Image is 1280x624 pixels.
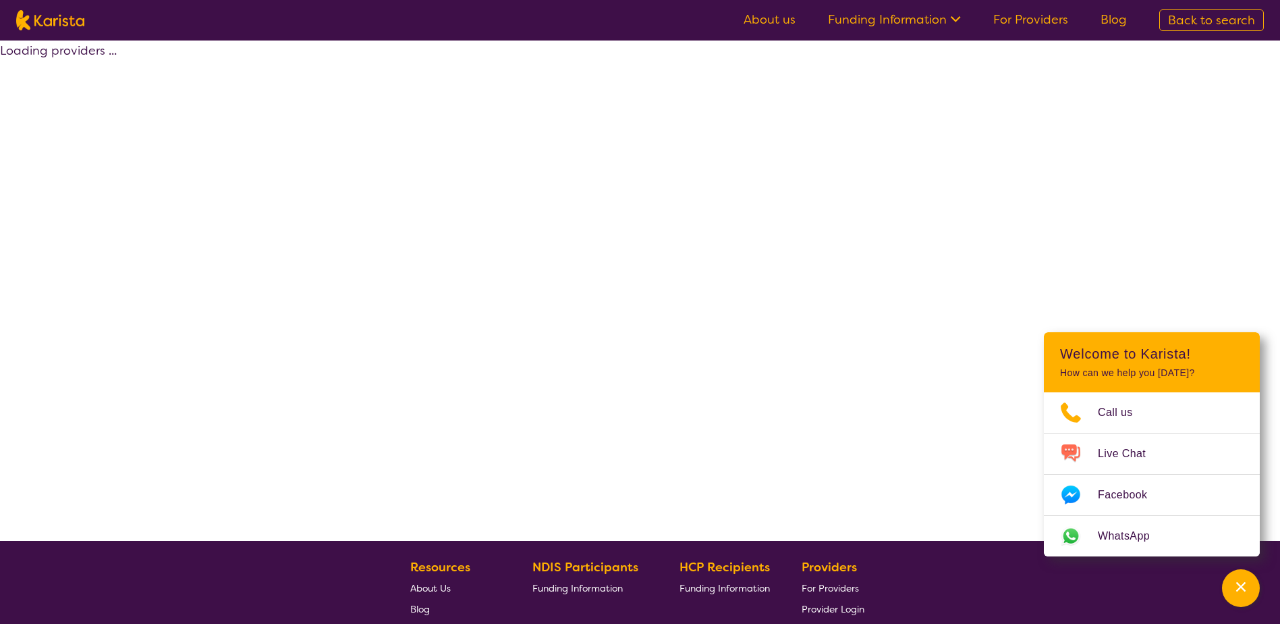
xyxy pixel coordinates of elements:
a: Funding Information [532,577,648,598]
a: About Us [410,577,501,598]
a: Provider Login [802,598,864,619]
a: Funding Information [828,11,961,28]
span: Call us [1098,402,1149,423]
span: Funding Information [679,582,770,594]
span: Back to search [1168,12,1255,28]
a: Blog [1101,11,1127,28]
span: For Providers [802,582,859,594]
ul: Choose channel [1044,392,1260,556]
b: NDIS Participants [532,559,638,575]
a: Blog [410,598,501,619]
div: Channel Menu [1044,332,1260,556]
h2: Welcome to Karista! [1060,346,1244,362]
span: Live Chat [1098,444,1162,464]
b: Resources [410,559,470,575]
p: How can we help you [DATE]? [1060,367,1244,379]
button: Channel Menu [1222,569,1260,607]
a: Web link opens in a new tab. [1044,516,1260,556]
a: For Providers [993,11,1068,28]
span: Blog [410,603,430,615]
b: HCP Recipients [679,559,770,575]
a: Funding Information [679,577,770,598]
span: About Us [410,582,451,594]
span: Facebook [1098,485,1163,505]
b: Providers [802,559,857,575]
a: Back to search [1159,9,1264,31]
a: For Providers [802,577,864,598]
span: Funding Information [532,582,623,594]
span: WhatsApp [1098,526,1166,546]
img: Karista logo [16,10,84,30]
a: About us [744,11,796,28]
span: Provider Login [802,603,864,615]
